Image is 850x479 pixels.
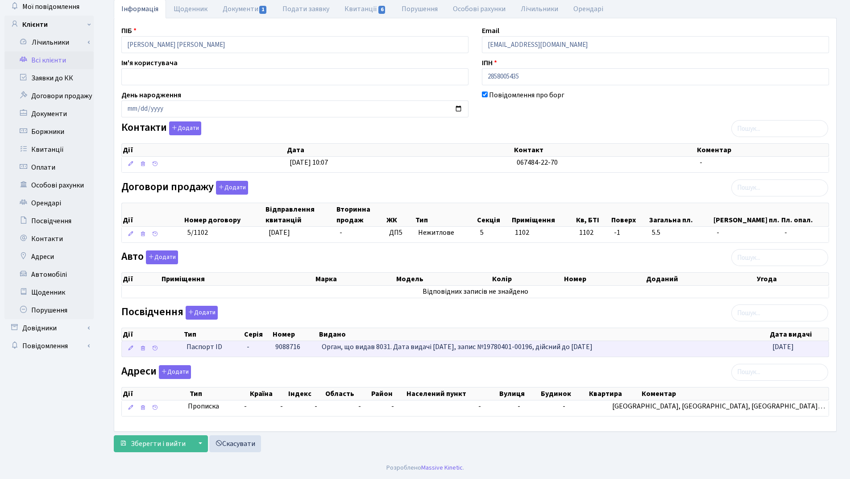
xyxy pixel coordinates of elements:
[579,228,607,238] span: 1102
[612,401,825,411] span: [GEOGRAPHIC_DATA], [GEOGRAPHIC_DATA], [GEOGRAPHIC_DATA]…
[731,304,828,321] input: Пошук...
[731,249,828,266] input: Пошук...
[515,228,529,237] span: 1102
[480,228,484,237] span: 5
[269,228,290,237] span: [DATE]
[696,144,829,156] th: Коментар
[418,228,473,238] span: Нежитлове
[717,228,777,238] span: -
[114,435,191,452] button: Зберегти і вийти
[4,266,94,283] a: Автомобілі
[731,364,828,381] input: Пошук...
[482,25,499,36] label: Email
[121,250,178,264] label: Авто
[187,228,208,237] span: 5/1102
[214,179,248,195] a: Додати
[286,144,513,156] th: Дата
[588,387,641,400] th: Квартира
[4,283,94,301] a: Щоденник
[167,120,201,136] a: Додати
[169,121,201,135] button: Контакти
[370,387,405,400] th: Район
[4,319,94,337] a: Довідники
[131,439,186,449] span: Зберегти і вийти
[183,328,243,341] th: Тип
[318,328,769,341] th: Видано
[406,387,498,400] th: Населений пункт
[216,181,248,195] button: Договори продажу
[563,273,645,285] th: Номер
[498,387,540,400] th: Вулиця
[645,273,756,285] th: Доданий
[324,387,371,400] th: Область
[4,212,94,230] a: Посвідчення
[4,16,94,33] a: Клієнти
[358,401,361,411] span: -
[4,87,94,105] a: Договори продажу
[713,203,780,226] th: [PERSON_NAME] пл.
[122,286,829,298] td: Відповідних записів не знайдено
[4,248,94,266] a: Адреси
[244,401,273,412] span: -
[187,342,239,352] span: Паспорт ID
[4,158,94,176] a: Оплати
[121,25,137,36] label: ПІБ
[22,2,79,12] span: Мої повідомлення
[122,273,161,285] th: Дії
[259,6,266,14] span: 1
[121,121,201,135] label: Контакти
[386,463,464,473] div: Розроблено .
[161,273,315,285] th: Приміщення
[336,203,385,226] th: Вторинна продаж
[540,387,588,400] th: Будинок
[563,401,565,411] span: -
[476,203,511,226] th: Секція
[517,158,558,167] span: 067484-22-70
[395,273,491,285] th: Модель
[769,328,829,341] th: Дата видачі
[159,365,191,379] button: Адреси
[121,306,218,320] label: Посвідчення
[610,203,648,226] th: Поверх
[121,90,181,100] label: День народження
[243,328,272,341] th: Серія
[648,203,713,226] th: Загальна пл.
[391,401,394,411] span: -
[247,342,249,352] span: -
[4,105,94,123] a: Документи
[489,90,564,100] label: Повідомлення про борг
[315,273,395,285] th: Марка
[183,203,265,226] th: Номер договору
[378,6,386,14] span: 6
[482,58,497,68] label: ІПН
[144,249,178,265] a: Додати
[183,304,218,320] a: Додати
[121,181,248,195] label: Договори продажу
[280,401,283,411] span: -
[575,203,610,226] th: Кв, БТІ
[315,401,317,411] span: -
[189,387,249,400] th: Тип
[265,203,336,226] th: Відправлення квитанцій
[4,301,94,319] a: Порушення
[389,228,411,238] span: ДП5
[513,144,697,156] th: Контакт
[10,33,94,51] a: Лічильники
[146,250,178,264] button: Авто
[249,387,287,400] th: Країна
[157,363,191,379] a: Додати
[784,228,825,238] span: -
[122,328,183,341] th: Дії
[4,123,94,141] a: Боржники
[122,144,286,156] th: Дії
[652,228,709,238] span: 5.5
[121,58,178,68] label: Ім'я користувача
[518,401,520,411] span: -
[511,203,575,226] th: Приміщення
[772,342,794,352] span: [DATE]
[122,387,189,400] th: Дії
[4,141,94,158] a: Квитанції
[731,120,828,137] input: Пошук...
[121,365,191,379] label: Адреси
[290,158,328,167] span: [DATE] 10:07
